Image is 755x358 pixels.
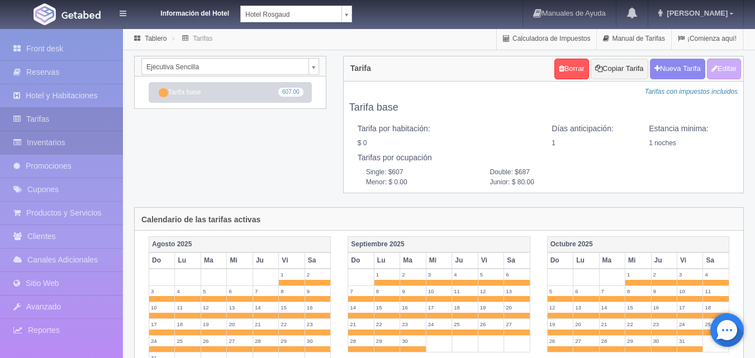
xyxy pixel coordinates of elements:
button: Copiar Tarifa [591,59,648,79]
dt: Información del Hotel [140,6,229,18]
label: 11 [452,286,477,297]
th: Agosto 2025 [149,236,331,252]
label: 9 [652,286,677,297]
label: 18 [452,302,477,313]
label: 16 [400,302,425,313]
h5: Tarifas por ocupación [358,154,729,162]
label: 16 [652,302,677,313]
label: 17 [677,302,702,313]
label: 30 [652,336,677,346]
a: Tarifa base607.00 [149,82,312,103]
th: Do [547,252,573,269]
label: 5 [201,286,226,297]
label: 13 [573,302,599,313]
label: 27 [573,336,599,346]
label: 22 [625,319,650,330]
label: 31 [677,336,702,346]
th: Lu [374,252,400,269]
h5: Días anticipación: [552,125,632,133]
label: 26 [548,336,573,346]
label: 9 [305,286,331,297]
label: 10 [426,286,452,297]
th: Ma [201,252,226,269]
label: 27 [504,319,530,330]
label: 7 [600,286,625,297]
label: 7 [253,286,278,297]
span: 1 noches [649,139,676,147]
th: Sa [703,252,729,269]
label: 20 [227,319,252,330]
label: 17 [149,319,174,330]
label: 29 [625,336,650,346]
label: 4 [452,269,477,280]
th: Ma [400,252,426,269]
span: Menor: $ 0.00 [358,178,482,187]
th: Mi [426,252,452,269]
h4: Calendario de las tarifas activas [141,216,260,224]
label: 18 [703,302,729,313]
label: 9 [400,286,425,297]
span: 1 [552,139,555,147]
label: 25 [452,319,477,330]
label: 1 [279,269,304,280]
label: 1 [625,269,650,280]
label: 12 [201,302,226,313]
label: 24 [426,319,452,330]
img: Getabed [61,11,101,19]
span: Hotel Rosgaud [245,6,337,23]
label: 23 [400,319,425,330]
th: Ju [253,252,278,269]
label: 26 [478,319,504,330]
label: 19 [478,302,504,313]
label: 29 [374,336,400,346]
a: Tarifas [193,35,212,42]
th: Vi [279,252,305,269]
label: 28 [348,336,373,346]
label: 16 [305,302,331,313]
label: 27 [227,336,252,346]
label: 5 [548,286,573,297]
label: 12 [478,286,504,297]
label: 4 [175,286,200,297]
label: 2 [400,269,425,280]
label: 25 [703,319,729,330]
th: Do [348,252,374,269]
a: Ejecutiva Sencilla [141,58,319,75]
a: Manual de Tarifas [597,28,671,50]
a: Calculadora de Impuestos [497,28,596,50]
span: [PERSON_NAME] [664,9,728,17]
label: 2 [305,269,331,280]
label: 28 [600,336,625,346]
th: Mi [227,252,253,269]
label: 11 [175,302,200,313]
label: 11 [703,286,729,297]
label: 6 [573,286,599,297]
label: 3 [149,286,174,297]
label: 7 [348,286,373,297]
label: 23 [305,319,331,330]
label: 19 [201,319,226,330]
label: 6 [504,269,530,280]
label: 18 [175,319,200,330]
label: 3 [677,269,702,280]
label: 28 [253,336,278,346]
label: 2 [652,269,677,280]
label: 22 [279,319,304,330]
th: Do [149,252,175,269]
th: Octubre 2025 [547,236,729,252]
label: 29 [279,336,304,346]
button: Nueva Tarifa [650,59,705,79]
th: Ju [452,252,478,269]
label: 12 [548,302,573,313]
label: 10 [677,286,702,297]
label: 23 [652,319,677,330]
span: 607.00 [278,88,303,97]
label: 24 [149,336,174,346]
label: 25 [175,336,200,346]
h5: Estancia minima: [649,125,729,133]
span: Junior: $ 80.00 [481,178,605,187]
label: 26 [201,336,226,346]
label: 10 [149,302,174,313]
label: 14 [600,302,625,313]
label: 20 [573,319,599,330]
